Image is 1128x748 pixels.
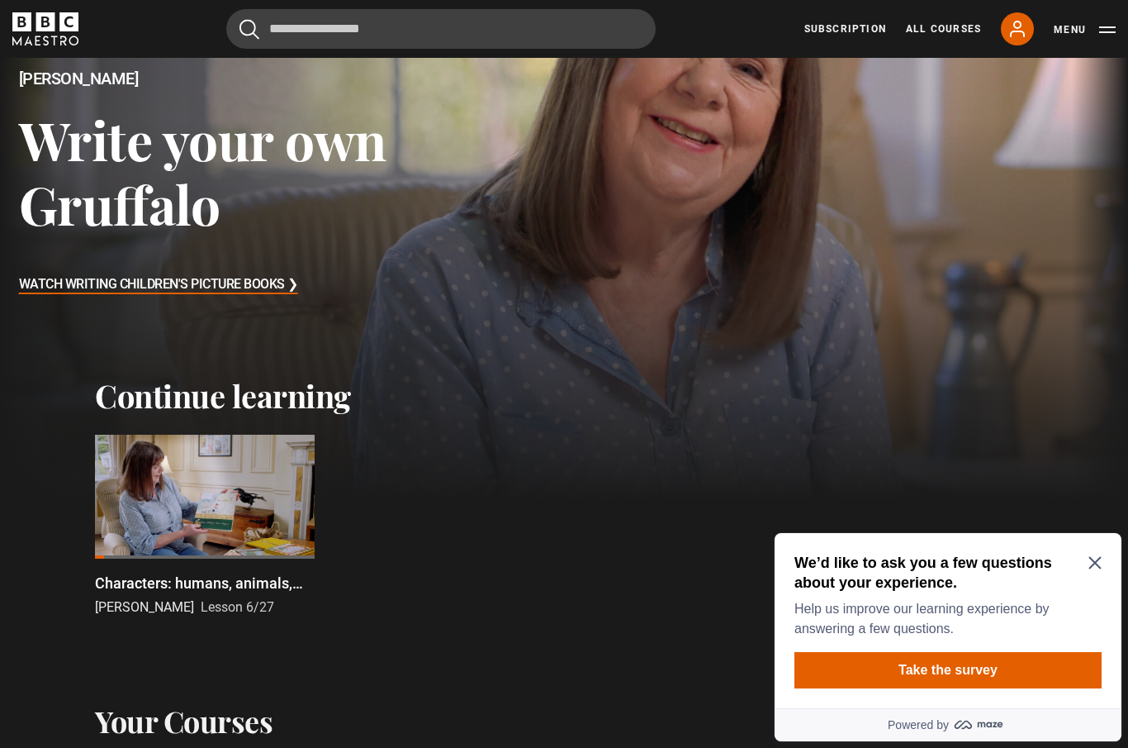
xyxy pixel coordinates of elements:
button: Submit the search query [239,19,259,40]
a: Powered by maze [7,182,353,215]
svg: BBC Maestro [12,12,78,45]
h2: We’d like to ask you a few questions about your experience. [26,26,327,66]
h3: Watch Writing Children's Picture Books ❯ [19,273,298,298]
h2: [PERSON_NAME] [19,69,565,88]
button: Close Maze Prompt [320,30,334,43]
span: [PERSON_NAME] [95,599,194,615]
span: Lesson 6/27 [201,599,274,615]
a: Subscription [804,21,886,36]
p: Characters: humans, animals, fairies - and pencils! [95,572,315,594]
input: Search [226,9,656,49]
h2: Your Courses [95,703,273,738]
button: Take the survey [26,126,334,162]
h2: Continue learning [95,377,1033,415]
button: Toggle navigation [1054,21,1116,38]
p: Help us improve our learning experience by answering a few questions. [26,73,327,112]
div: Optional study invitation [7,7,353,215]
a: Characters: humans, animals, fairies - and pencils! [PERSON_NAME] Lesson 6/27 [95,435,315,617]
a: All Courses [906,21,981,36]
h3: Write your own Gruffalo [19,107,565,236]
